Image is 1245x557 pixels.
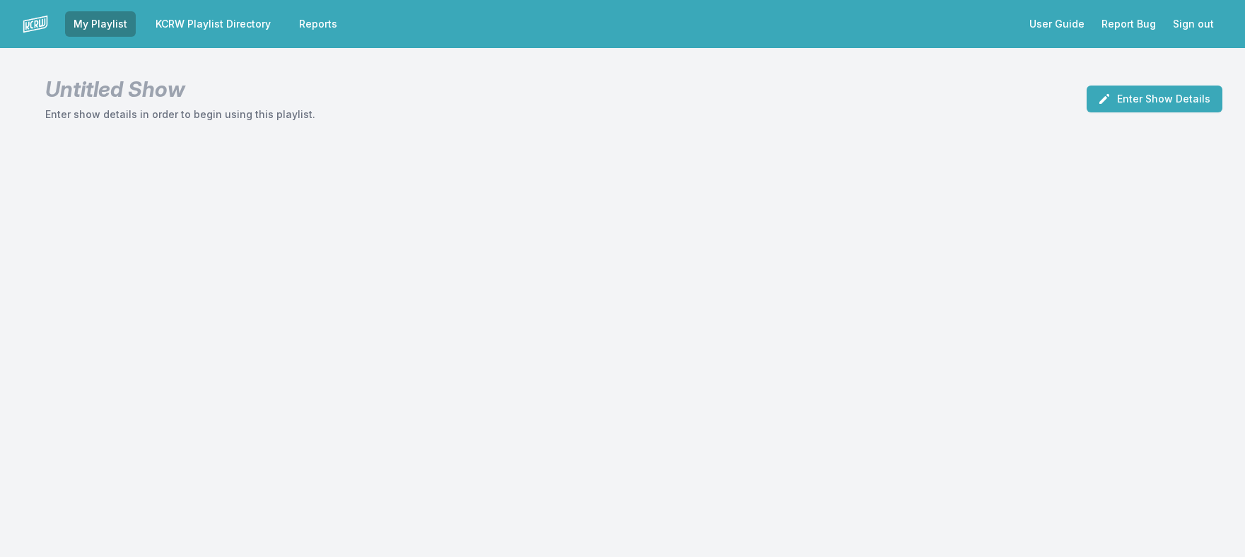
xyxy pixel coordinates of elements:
a: Reports [291,11,346,37]
a: Report Bug [1093,11,1164,37]
a: KCRW Playlist Directory [147,11,279,37]
h1: Untitled Show [45,76,315,102]
a: User Guide [1021,11,1093,37]
button: Enter Show Details [1087,86,1222,112]
a: My Playlist [65,11,136,37]
img: logo-white-87cec1fa9cbef997252546196dc51331.png [23,11,48,37]
p: Enter show details in order to begin using this playlist. [45,107,315,122]
button: Sign out [1164,11,1222,37]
